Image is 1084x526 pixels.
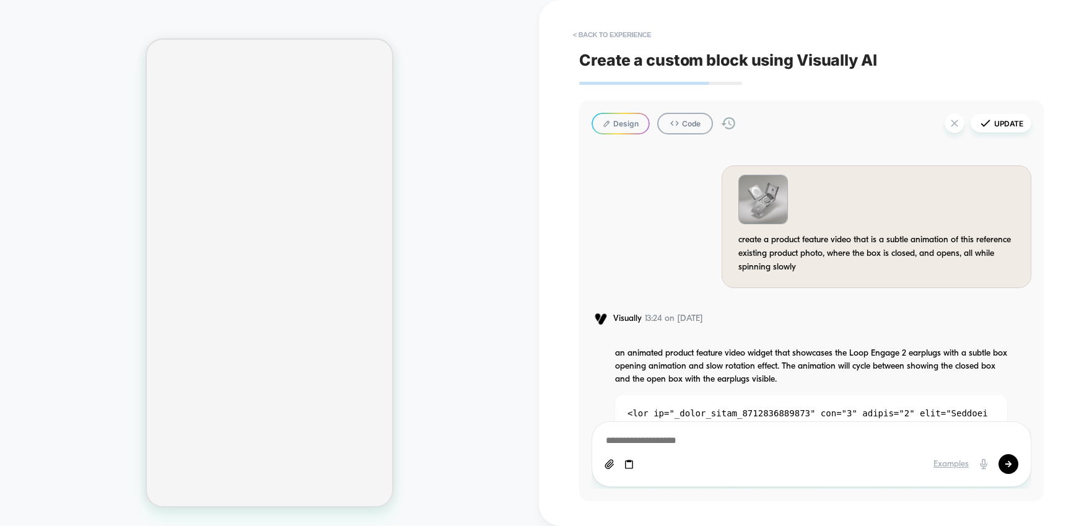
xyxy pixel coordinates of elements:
button: Update [971,114,1031,133]
button: < Back to experience [567,25,657,45]
span: Visually [613,313,642,324]
span: Create a custom block using Visually AI [579,51,1044,69]
div: Examples [933,459,969,470]
button: Design [592,113,650,134]
span: 13:24 on [DATE] [645,313,703,324]
div: create a product feature video that is a subtle animation of this reference existing product phot... [738,234,1018,275]
button: Code [657,113,713,134]
p: an animated product feature video widget that showcases the Loop Engage 2 earplugs with a subtle ... [615,347,1007,386]
img: Chat Image [739,175,787,224]
img: Visually logo [592,313,610,325]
